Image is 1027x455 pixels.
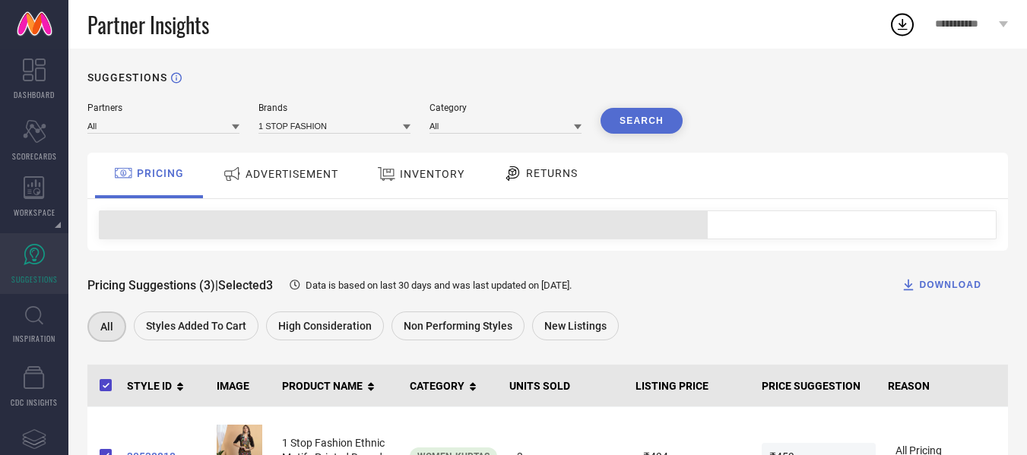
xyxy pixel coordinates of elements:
[404,320,512,332] span: Non Performing Styles
[400,168,464,180] span: INVENTORY
[87,71,167,84] h1: SUGGESTIONS
[278,320,372,332] span: High Consideration
[629,365,756,407] th: LISTING PRICE
[121,365,211,407] th: STYLE ID
[526,167,578,179] span: RETURNS
[215,278,218,292] span: |
[137,167,184,179] span: PRICING
[276,365,404,407] th: PRODUCT NAME
[13,333,55,344] span: INSPIRATION
[100,321,113,333] span: All
[11,397,58,408] span: CDC INSIGHTS
[889,11,916,38] div: Open download list
[211,365,276,407] th: IMAGE
[601,108,683,134] button: Search
[544,320,607,332] span: New Listings
[87,9,209,40] span: Partner Insights
[218,278,273,292] span: Selected 3
[404,365,503,407] th: CATEGORY
[430,103,582,113] div: Category
[87,278,215,292] span: Pricing Suggestions (3)
[246,168,338,180] span: ADVERTISEMENT
[11,273,58,285] span: SUGGESTIONS
[14,89,55,100] span: DASHBOARD
[146,320,246,332] span: Styles Added To Cart
[882,270,1000,300] button: DOWNLOAD
[756,365,882,407] th: PRICE SUGGESTION
[503,365,629,407] th: UNITS SOLD
[258,103,410,113] div: Brands
[306,280,572,291] span: Data is based on last 30 days and was last updated on [DATE] .
[14,207,55,218] span: WORKSPACE
[901,277,981,292] div: DOWNLOAD
[12,150,57,162] span: SCORECARDS
[882,365,1008,407] th: REASON
[87,103,239,113] div: Partners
